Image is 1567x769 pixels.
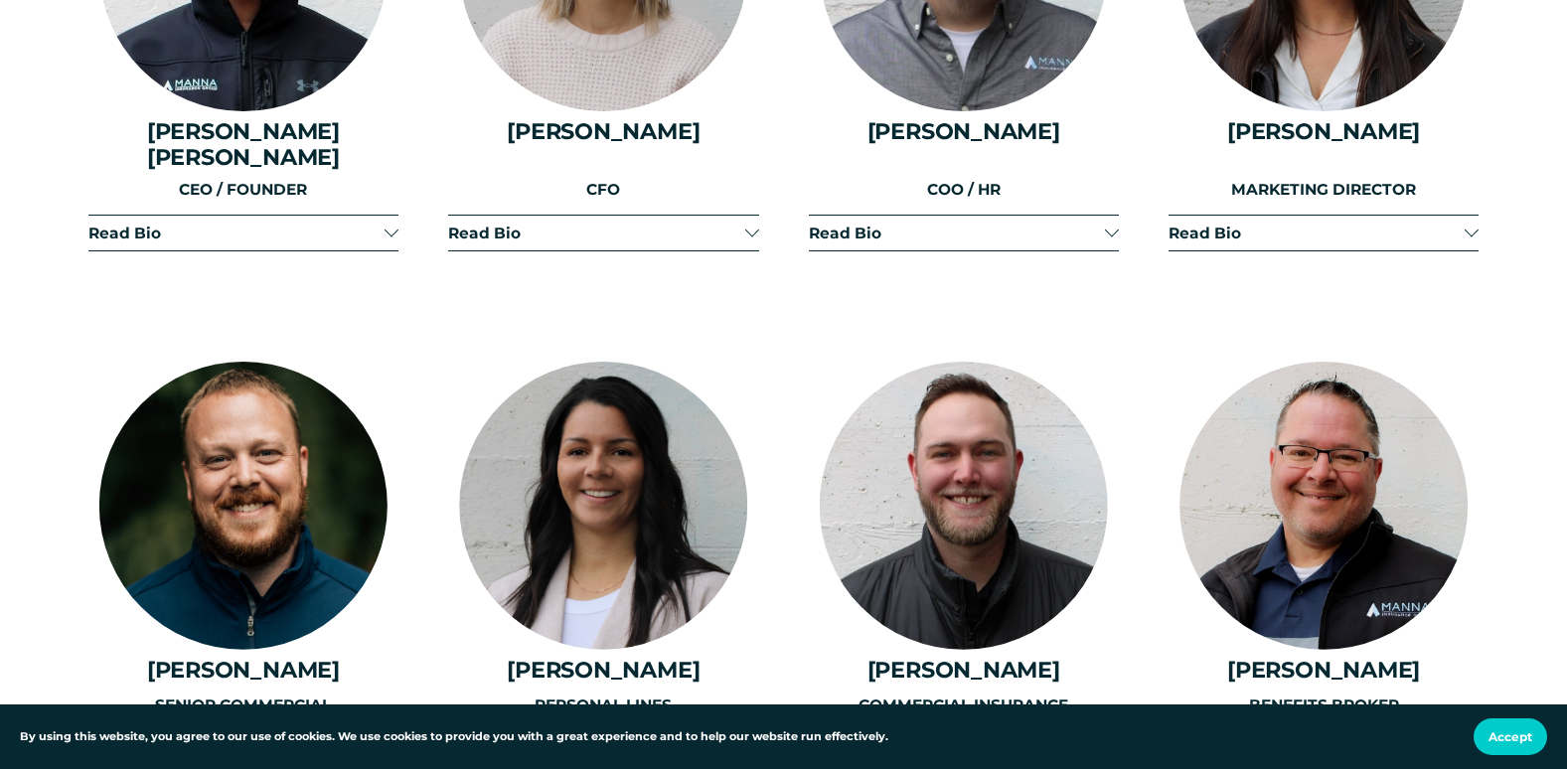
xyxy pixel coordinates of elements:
p: By using this website, you agree to our use of cookies. We use cookies to provide you with a grea... [20,728,888,746]
h4: [PERSON_NAME] [PERSON_NAME] [88,118,398,170]
h4: [PERSON_NAME] [448,118,758,144]
h4: [PERSON_NAME] [809,118,1119,144]
p: BENEFITS BROKER [1169,693,1479,718]
button: Accept [1474,718,1547,755]
h4: [PERSON_NAME] [88,657,398,683]
h4: [PERSON_NAME] [809,657,1119,683]
h4: [PERSON_NAME] [1169,657,1479,683]
span: Read Bio [1169,224,1465,242]
button: Read Bio [809,216,1119,250]
p: COMMERCIAL INSURANCE & SURETY BROKER [809,693,1119,742]
p: PERSONAL LINES ACCOUNT MANAGER [448,693,758,742]
h4: [PERSON_NAME] [1169,118,1479,144]
p: CEO / FOUNDER [88,178,398,203]
span: Read Bio [809,224,1105,242]
h4: [PERSON_NAME] [448,657,758,683]
span: Accept [1489,729,1532,744]
p: CFO [448,178,758,203]
span: Read Bio [448,224,744,242]
p: MARKETING DIRECTOR [1169,178,1479,203]
p: SENIOR COMMERCIAL ACCOUNT MANAGER [88,693,398,742]
button: Read Bio [88,216,398,250]
button: Read Bio [1169,216,1479,250]
button: Read Bio [448,216,758,250]
p: COO / HR [809,178,1119,203]
span: Read Bio [88,224,385,242]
